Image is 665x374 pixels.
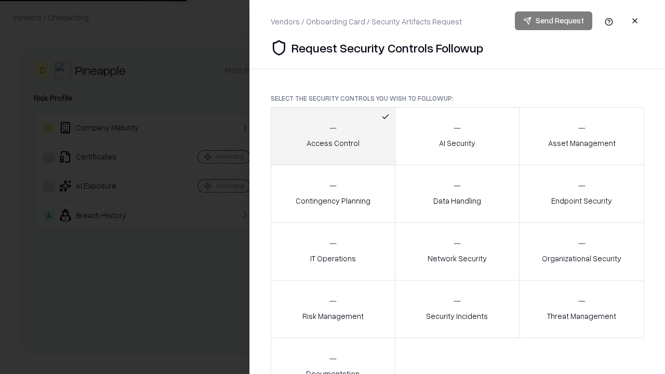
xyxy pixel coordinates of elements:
[310,253,356,264] p: IT Operations
[395,280,520,338] button: Security Incidents
[519,222,644,280] button: Organizational Security
[296,195,370,206] p: Contingency Planning
[307,138,360,149] p: Access Control
[271,16,462,27] div: Vendors / Onboarding Card / Security Artifacts Request
[271,165,395,223] button: Contingency Planning
[439,138,475,149] p: AI Security
[395,165,520,223] button: Data Handling
[395,107,520,165] button: AI Security
[519,107,644,165] button: Asset Management
[433,195,481,206] p: Data Handling
[395,222,520,280] button: Network Security
[271,107,395,165] button: Access Control
[428,253,487,264] p: Network Security
[551,195,612,206] p: Endpoint Security
[302,311,364,322] p: Risk Management
[547,311,616,322] p: Threat Management
[271,94,644,103] p: Select the security controls you wish to followup:
[271,222,395,280] button: IT Operations
[271,280,395,338] button: Risk Management
[519,280,644,338] button: Threat Management
[548,138,616,149] p: Asset Management
[291,39,483,56] p: Request Security Controls Followup
[542,253,621,264] p: Organizational Security
[519,165,644,223] button: Endpoint Security
[426,311,488,322] p: Security Incidents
